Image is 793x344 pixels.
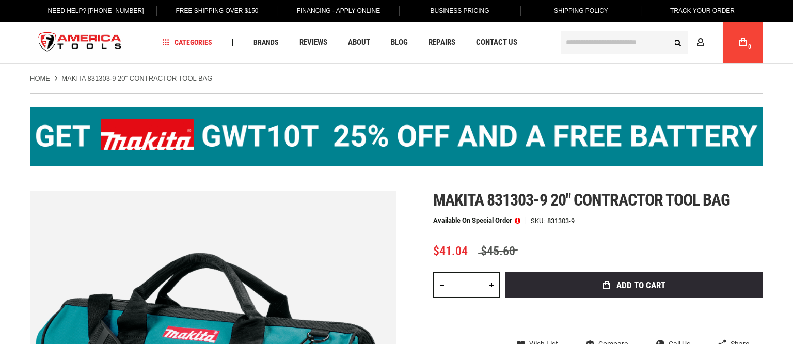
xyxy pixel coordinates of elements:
[429,39,455,46] span: Repairs
[476,39,517,46] span: Contact Us
[61,74,212,82] strong: MAKITA 831303-9 20" CONTRACTOR TOOL BAG
[158,36,217,50] a: Categories
[343,36,375,50] a: About
[348,39,370,46] span: About
[554,7,608,14] span: Shipping Policy
[30,74,50,83] a: Home
[433,244,468,258] span: $41.04
[163,39,212,46] span: Categories
[391,39,408,46] span: Blog
[505,272,763,298] button: Add to Cart
[424,36,460,50] a: Repairs
[471,36,522,50] a: Contact Us
[433,217,520,224] p: Available on Special Order
[386,36,413,50] a: Blog
[30,23,130,62] a: store logo
[30,107,763,166] img: BOGO: Buy the Makita® XGT IMpact Wrench (GWT10T), get the BL4040 4ah Battery FREE!
[249,36,283,50] a: Brands
[299,39,327,46] span: Reviews
[433,190,731,210] span: Makita 831303-9 20" contractor tool bag
[295,36,332,50] a: Reviews
[531,217,547,224] strong: SKU
[478,244,518,258] span: $45.60
[30,23,130,62] img: America Tools
[547,217,575,224] div: 831303-9
[253,39,279,46] span: Brands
